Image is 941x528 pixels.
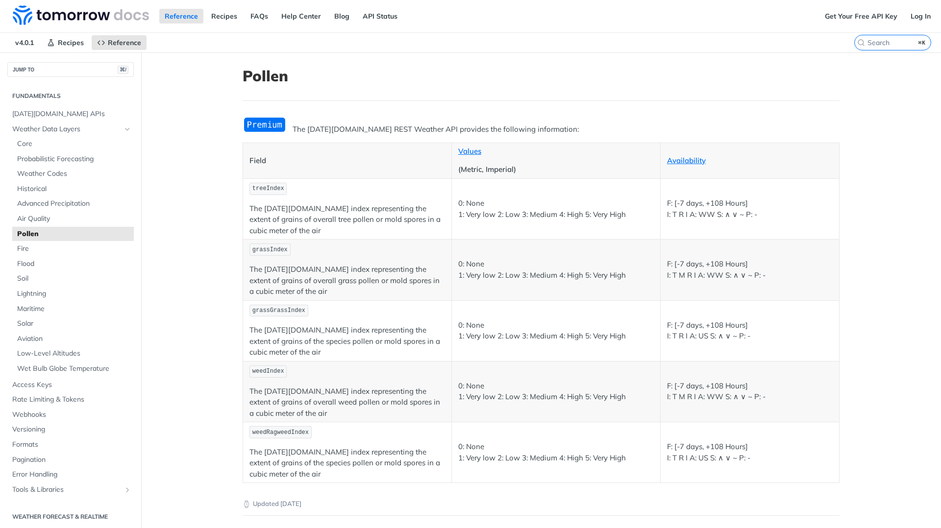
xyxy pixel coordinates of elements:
[7,437,134,452] a: Formats
[12,332,134,346] a: Aviation
[458,259,654,281] p: 0: None 1: Very low 2: Low 3: Medium 4: High 5: Very High
[17,139,131,149] span: Core
[12,361,134,376] a: Wet Bulb Globe Temperature
[17,319,131,329] span: Solar
[458,198,654,220] p: 0: None 1: Very low 2: Low 3: Medium 4: High 5: Very High
[17,334,131,344] span: Aviation
[252,185,284,192] span: treeIndex
[124,125,131,133] button: Hide subpages for Weather Data Layers
[7,378,134,392] a: Access Keys
[12,152,134,167] a: Probabilistic Forecasting
[12,410,131,420] span: Webhooks
[667,381,833,403] p: F: [-7 days, +108 Hours] I: T M R I A: WW S: ∧ ∨ ~ P: -
[12,485,121,495] span: Tools & Libraries
[17,364,131,374] span: Wet Bulb Globe Temperature
[249,386,445,419] p: The [DATE][DOMAIN_NAME] index representing the extent of grains of overall weed pollen or mold sp...
[12,212,134,226] a: Air Quality
[12,109,131,119] span: [DATE][DOMAIN_NAME] APIs
[12,346,134,361] a: Low-Level Altitudes
[13,5,149,25] img: Tomorrow.io Weather API Docs
[12,124,121,134] span: Weather Data Layers
[857,39,865,47] svg: Search
[206,9,243,24] a: Recipes
[12,182,134,196] a: Historical
[118,66,128,74] span: ⌘/
[252,429,309,436] span: weedRagweedIndex
[819,9,903,24] a: Get Your Free API Key
[458,320,654,342] p: 0: None 1: Very low 2: Low 3: Medium 4: High 5: Very High
[243,499,840,509] p: Updated [DATE]
[249,447,445,480] p: The [DATE][DOMAIN_NAME] index representing the extent of grains of the species pollen or mold spo...
[7,92,134,100] h2: Fundamentals
[17,199,131,209] span: Advanced Precipitation
[252,246,288,253] span: grassIndex
[12,470,131,480] span: Error Handling
[12,425,131,434] span: Versioning
[245,9,273,24] a: FAQs
[329,9,355,24] a: Blog
[58,38,84,47] span: Recipes
[252,368,284,375] span: weedIndex
[252,307,305,314] span: grassGrassIndex
[7,467,134,482] a: Error Handling
[12,271,134,286] a: Soil
[159,9,203,24] a: Reference
[17,169,131,179] span: Weather Codes
[7,392,134,407] a: Rate Limiting & Tokens
[17,259,131,269] span: Flood
[7,107,134,121] a: [DATE][DOMAIN_NAME] APIs
[7,512,134,521] h2: Weather Forecast & realtime
[667,156,706,165] a: Availability
[905,9,936,24] a: Log In
[12,302,134,316] a: Maritime
[667,198,833,220] p: F: [-7 days, +108 Hours] I: T R I A: WW S: ∧ ∨ ~ P: -
[667,259,833,281] p: F: [-7 days, +108 Hours] I: T M R I A: WW S: ∧ ∨ ~ P: -
[12,227,134,241] a: Pollen
[7,62,134,77] button: JUMP TO⌘/
[108,38,141,47] span: Reference
[12,316,134,331] a: Solar
[17,229,131,239] span: Pollen
[667,441,833,463] p: F: [-7 days, +108 Hours] I: T R I A: US S: ∧ ∨ ~ P: -
[12,257,134,271] a: Flood
[276,9,326,24] a: Help Center
[7,422,134,437] a: Versioning
[17,154,131,164] span: Probabilistic Forecasting
[667,320,833,342] p: F: [-7 days, +108 Hours] I: T R I A: US S: ∧ ∨ ~ P: -
[12,196,134,211] a: Advanced Precipitation
[12,287,134,301] a: Lightning
[12,167,134,181] a: Weather Codes
[249,155,445,167] p: Field
[17,349,131,359] span: Low-Level Altitudes
[458,164,654,175] p: (Metric, Imperial)
[17,214,131,224] span: Air Quality
[458,146,481,156] a: Values
[17,304,131,314] span: Maritime
[243,124,840,135] p: The [DATE][DOMAIN_NAME] REST Weather API provides the following information:
[7,408,134,422] a: Webhooks
[249,203,445,237] p: The [DATE][DOMAIN_NAME] index representing the extent of grains of overall tree pollen or mold sp...
[458,381,654,403] p: 0: None 1: Very low 2: Low 3: Medium 4: High 5: Very High
[92,35,147,50] a: Reference
[17,184,131,194] span: Historical
[357,9,403,24] a: API Status
[42,35,89,50] a: Recipes
[916,38,928,48] kbd: ⌘K
[249,264,445,297] p: The [DATE][DOMAIN_NAME] index representing the extent of grains of overall grass pollen or mold s...
[7,122,134,137] a: Weather Data LayersHide subpages for Weather Data Layers
[12,241,134,256] a: Fire
[243,67,840,85] h1: Pollen
[12,440,131,450] span: Formats
[12,455,131,465] span: Pagination
[12,395,131,405] span: Rate Limiting & Tokens
[249,325,445,358] p: The [DATE][DOMAIN_NAME] index representing the extent of grains of the species pollen or mold spo...
[12,137,134,151] a: Core
[17,244,131,254] span: Fire
[458,441,654,463] p: 0: None 1: Very low 2: Low 3: Medium 4: High 5: Very High
[124,486,131,494] button: Show subpages for Tools & Libraries
[17,274,131,284] span: Soil
[10,35,39,50] span: v4.0.1
[7,453,134,467] a: Pagination
[17,289,131,299] span: Lightning
[12,380,131,390] span: Access Keys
